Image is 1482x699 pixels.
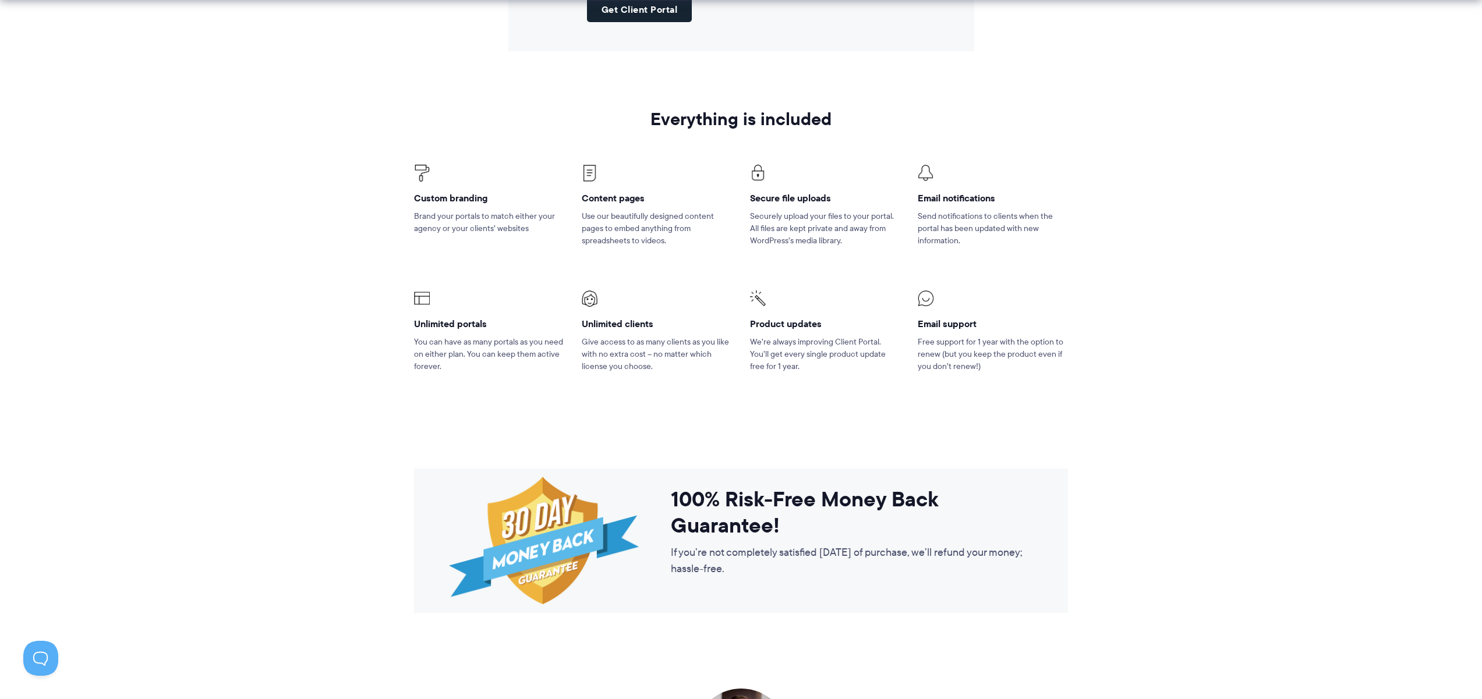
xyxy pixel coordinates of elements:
h4: Email support [918,318,1068,330]
img: Client Portal Icons [750,165,766,180]
p: Give access to as many clients as you like with no extra cost – no matter which license you choose. [582,336,732,372]
h4: Custom branding [414,192,564,204]
img: Client Portal Icons [750,290,766,306]
h4: Unlimited clients [582,318,732,330]
p: Use our beautifully designed content pages to embed anything from spreadsheets to videos. [582,210,732,247]
iframe: Toggle Customer Support [23,641,58,676]
p: We’re always improving Client Portal. You’ll get every single product update free for 1 year. [750,336,900,372]
img: Client Portal Icons [414,290,430,306]
img: Client Portal Icons [582,290,597,307]
p: Send notifications to clients when the portal has been updated with new information. [918,210,1068,247]
h4: Unlimited portals [414,318,564,330]
h3: 100% Risk-Free Money Back Guarantee! [671,486,1033,539]
p: You can have as many portals as you need on either plan. You can keep them active forever. [414,336,564,372]
p: Free support for 1 year with the option to renew (but you keep the product even if you don’t renew!) [918,336,1068,372]
h2: Everything is included [414,109,1068,129]
p: If you’re not completely satisfied [DATE] of purchase, we’ll refund your money; hassle-free. [671,544,1033,577]
img: Client Portal Icons [414,165,430,182]
img: Client Portal Icons [918,290,933,306]
p: Securely upload your files to your portal. All files are kept private and away from WordPress’s m... [750,210,900,247]
h4: Email notifications [918,192,1068,204]
h4: Content pages [582,192,732,204]
p: Brand your portals to match either your agency or your clients’ websites [414,210,564,235]
img: Client Portal Icon [918,165,933,181]
img: Client Portal Icons [582,165,597,182]
h4: Product updates [750,318,900,330]
h4: Secure file uploads [750,192,900,204]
